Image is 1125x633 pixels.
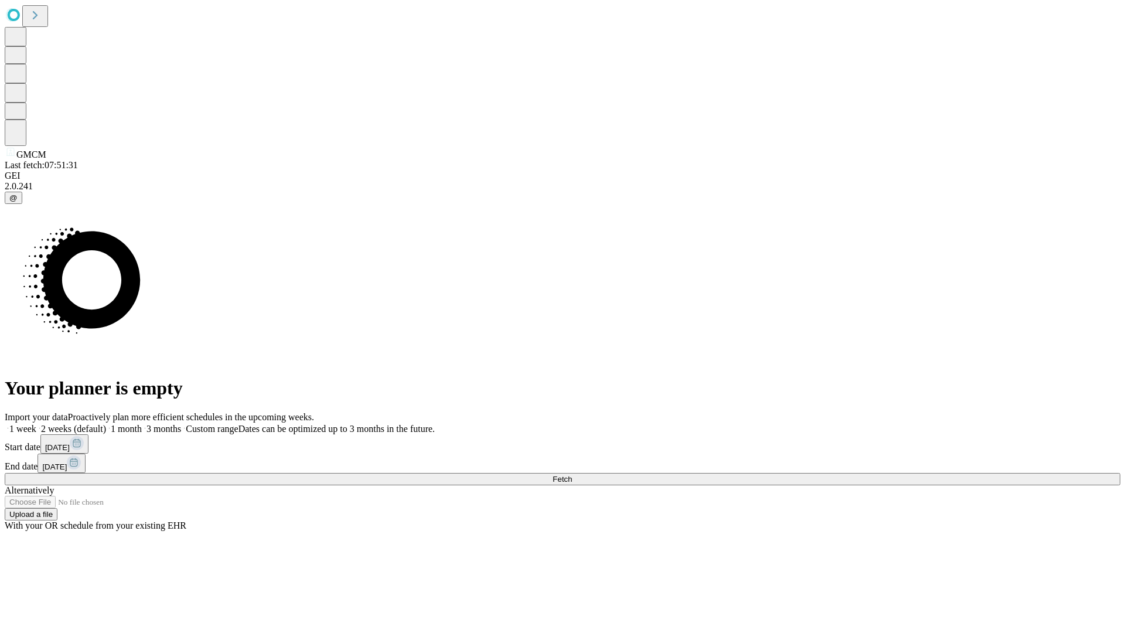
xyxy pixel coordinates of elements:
[5,508,57,520] button: Upload a file
[37,454,86,473] button: [DATE]
[40,434,88,454] button: [DATE]
[5,473,1120,485] button: Fetch
[5,160,78,170] span: Last fetch: 07:51:31
[5,520,186,530] span: With your OR schedule from your existing EHR
[5,192,22,204] button: @
[68,412,314,422] span: Proactively plan more efficient schedules in the upcoming weeks.
[5,434,1120,454] div: Start date
[5,171,1120,181] div: GEI
[41,424,106,434] span: 2 weeks (default)
[111,424,142,434] span: 1 month
[238,424,435,434] span: Dates can be optimized up to 3 months in the future.
[146,424,181,434] span: 3 months
[42,462,67,471] span: [DATE]
[5,181,1120,192] div: 2.0.241
[45,443,70,452] span: [DATE]
[186,424,238,434] span: Custom range
[5,485,54,495] span: Alternatively
[16,149,46,159] span: GMCM
[5,412,68,422] span: Import your data
[9,193,18,202] span: @
[5,377,1120,399] h1: Your planner is empty
[9,424,36,434] span: 1 week
[553,475,572,484] span: Fetch
[5,454,1120,473] div: End date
